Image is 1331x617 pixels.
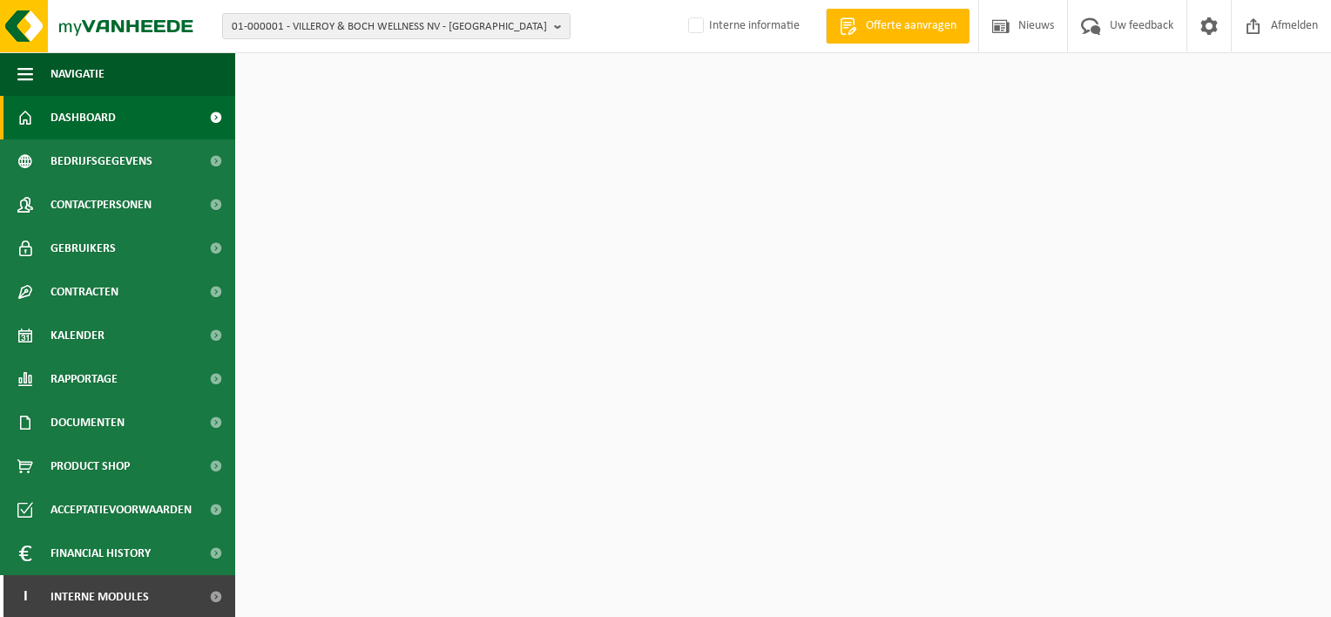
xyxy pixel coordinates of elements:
[826,9,970,44] a: Offerte aanvragen
[51,532,151,575] span: Financial History
[222,13,571,39] button: 01-000001 - VILLEROY & BOCH WELLNESS NV - [GEOGRAPHIC_DATA]
[51,227,116,270] span: Gebruikers
[51,183,152,227] span: Contactpersonen
[51,96,116,139] span: Dashboard
[51,270,118,314] span: Contracten
[861,17,961,35] span: Offerte aanvragen
[51,139,152,183] span: Bedrijfsgegevens
[51,444,130,488] span: Product Shop
[51,401,125,444] span: Documenten
[51,314,105,357] span: Kalender
[51,357,118,401] span: Rapportage
[51,488,192,532] span: Acceptatievoorwaarden
[685,13,800,39] label: Interne informatie
[51,52,105,96] span: Navigatie
[232,14,547,40] span: 01-000001 - VILLEROY & BOCH WELLNESS NV - [GEOGRAPHIC_DATA]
